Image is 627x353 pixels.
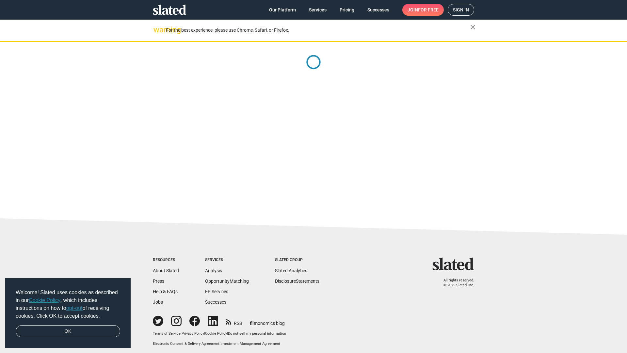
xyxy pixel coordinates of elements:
[205,289,228,294] a: EP Services
[182,331,204,336] a: Privacy Policy
[153,268,179,273] a: About Slated
[153,342,219,346] a: Electronic Consent & Delivery Agreement
[153,289,178,294] a: Help & FAQs
[153,258,179,263] div: Resources
[29,297,60,303] a: Cookie Policy
[205,331,227,336] a: Cookie Policy
[205,299,226,305] a: Successes
[153,278,164,284] a: Press
[5,278,131,348] div: cookieconsent
[226,316,242,327] a: RSS
[153,299,163,305] a: Jobs
[437,278,474,288] p: All rights reserved. © 2025 Slated, Inc.
[309,4,327,16] span: Services
[264,4,301,16] a: Our Platform
[250,315,285,327] a: filmonomics blog
[153,26,161,34] mat-icon: warning
[334,4,360,16] a: Pricing
[275,268,307,273] a: Slated Analytics
[367,4,389,16] span: Successes
[402,4,444,16] a: Joinfor free
[16,289,120,320] span: Welcome! Slated uses cookies as described in our , which includes instructions on how to of recei...
[220,342,280,346] a: Investment Management Agreement
[448,4,474,16] a: Sign in
[205,258,249,263] div: Services
[227,331,228,336] span: |
[362,4,394,16] a: Successes
[453,4,469,15] span: Sign in
[408,4,439,16] span: Join
[219,342,220,346] span: |
[275,258,319,263] div: Slated Group
[181,331,182,336] span: |
[205,268,222,273] a: Analysis
[204,331,205,336] span: |
[166,26,470,35] div: For the best experience, please use Chrome, Safari, or Firefox.
[418,4,439,16] span: for free
[153,331,181,336] a: Terms of Service
[469,23,477,31] mat-icon: close
[275,278,319,284] a: DisclosureStatements
[228,331,286,336] button: Do not sell my personal information
[340,4,354,16] span: Pricing
[304,4,332,16] a: Services
[250,321,258,326] span: film
[205,278,249,284] a: OpportunityMatching
[66,305,83,311] a: opt-out
[16,325,120,338] a: dismiss cookie message
[269,4,296,16] span: Our Platform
